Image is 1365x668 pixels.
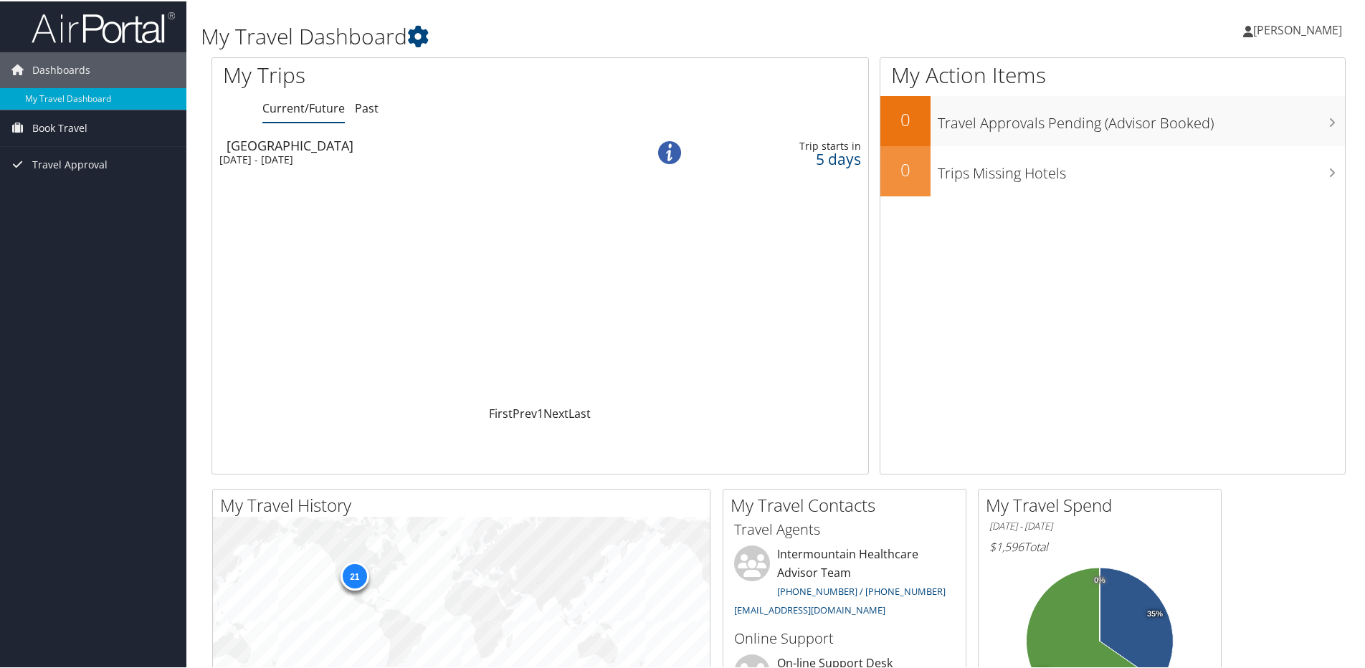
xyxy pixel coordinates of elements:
[32,51,90,87] span: Dashboards
[734,602,885,615] a: [EMAIL_ADDRESS][DOMAIN_NAME]
[569,404,591,420] a: Last
[262,99,345,115] a: Current/Future
[880,106,931,130] h2: 0
[721,151,860,164] div: 5 days
[658,140,681,163] img: alert-flat-solid-info.png
[731,492,966,516] h2: My Travel Contacts
[989,518,1210,532] h6: [DATE] - [DATE]
[32,9,175,43] img: airportal-logo.png
[543,404,569,420] a: Next
[938,105,1345,132] h3: Travel Approvals Pending (Advisor Booked)
[986,492,1221,516] h2: My Travel Spend
[1253,21,1342,37] span: [PERSON_NAME]
[727,544,962,621] li: Intermountain Healthcare Advisor Team
[989,538,1024,553] span: $1,596
[223,59,584,89] h1: My Trips
[1094,575,1105,583] tspan: 0%
[355,99,379,115] a: Past
[1243,7,1356,50] a: [PERSON_NAME]
[489,404,513,420] a: First
[32,109,87,145] span: Book Travel
[513,404,537,420] a: Prev
[201,20,971,50] h1: My Travel Dashboard
[880,95,1345,145] a: 0Travel Approvals Pending (Advisor Booked)
[32,145,108,181] span: Travel Approval
[1147,609,1163,617] tspan: 35%
[734,518,955,538] h3: Travel Agents
[880,156,931,181] h2: 0
[734,627,955,647] h3: Online Support
[721,138,860,151] div: Trip starts in
[989,538,1210,553] h6: Total
[220,492,710,516] h2: My Travel History
[938,155,1345,182] h3: Trips Missing Hotels
[340,560,368,589] div: 21
[880,145,1345,195] a: 0Trips Missing Hotels
[537,404,543,420] a: 1
[219,152,609,165] div: [DATE] - [DATE]
[227,138,616,151] div: [GEOGRAPHIC_DATA]
[880,59,1345,89] h1: My Action Items
[777,583,946,596] a: [PHONE_NUMBER] / [PHONE_NUMBER]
